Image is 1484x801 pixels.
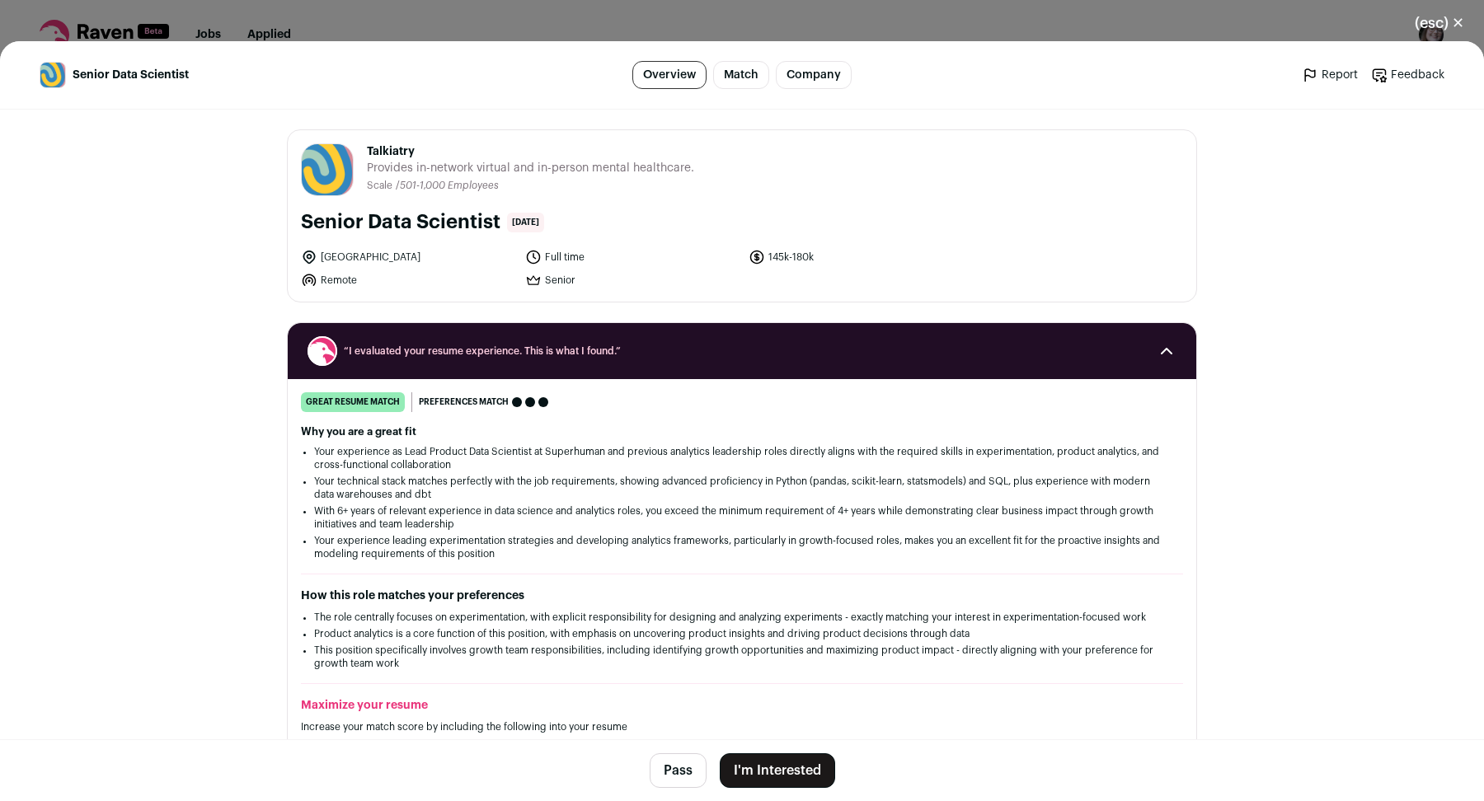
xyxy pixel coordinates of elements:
[301,588,1183,604] h2: How this role matches your preferences
[507,213,544,232] span: [DATE]
[40,63,65,87] img: d76d5bb12ffe24fc10863b6c16afe9a532912e95077ef6356aca927b2f5f039a.jpg
[632,61,707,89] a: Overview
[301,697,1183,714] h2: Maximize your resume
[301,425,1183,438] h2: Why you are a great fit
[367,160,694,176] span: Provides in-network virtual and in-person mental healthcare.
[301,209,500,236] h1: Senior Data Scientist
[301,392,405,412] div: great resume match
[314,627,1170,640] li: Product analytics is a core function of this position, with emphasis on uncovering product insigh...
[314,504,1170,531] li: With 6+ years of relevant experience in data science and analytics roles, you exceed the minimum ...
[419,394,509,410] span: Preferences match
[73,67,189,83] span: Senior Data Scientist
[344,344,1140,358] span: “I evaluated your resume experience. This is what I found.”
[720,753,835,788] button: I'm Interested
[1371,67,1444,83] a: Feedback
[301,249,515,265] li: [GEOGRAPHIC_DATA]
[1302,67,1358,83] a: Report
[650,753,707,788] button: Pass
[367,180,396,192] li: Scale
[314,611,1170,624] li: The role centrally focuses on experimentation, with explicit responsibility for designing and ana...
[301,272,515,288] li: Remote
[314,445,1170,471] li: Your experience as Lead Product Data Scientist at Superhuman and previous analytics leadership ro...
[396,180,499,192] li: /
[776,61,852,89] a: Company
[525,272,740,288] li: Senior
[525,249,740,265] li: Full time
[367,143,694,160] span: Talkiatry
[314,534,1170,560] li: Your experience leading experimentation strategies and developing analytics frameworks, particula...
[314,475,1170,501] li: Your technical stack matches perfectly with the job requirements, showing advanced proficiency in...
[749,249,963,265] li: 145k-180k
[1395,5,1484,41] button: Close modal
[400,180,499,190] span: 501-1,000 Employees
[302,144,353,195] img: d76d5bb12ffe24fc10863b6c16afe9a532912e95077ef6356aca927b2f5f039a.jpg
[713,61,769,89] a: Match
[301,720,1183,733] p: Increase your match score by including the following into your resume
[314,644,1170,670] li: This position specifically involves growth team responsibilities, including identifying growth op...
